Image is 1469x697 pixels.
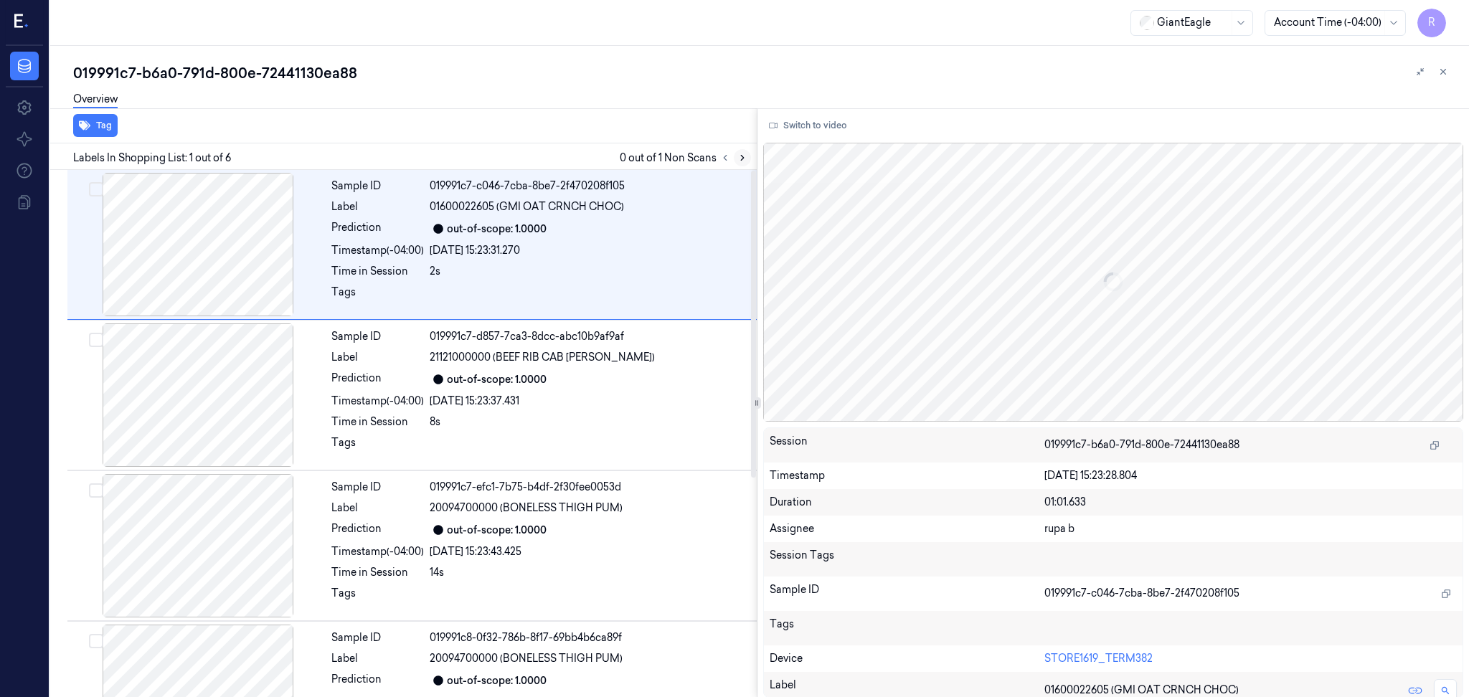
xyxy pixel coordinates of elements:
[430,199,624,214] span: 01600022605 (GMI OAT CRNCH CHOC)
[331,672,424,689] div: Prediction
[770,468,1044,483] div: Timestamp
[73,114,118,137] button: Tag
[770,582,1044,605] div: Sample ID
[1044,437,1239,452] span: 019991c7-b6a0-791d-800e-72441130ea88
[1044,651,1457,666] div: STORE1619_TERM382
[770,434,1044,457] div: Session
[331,179,424,194] div: Sample ID
[763,114,853,137] button: Switch to video
[447,673,547,688] div: out-of-scope: 1.0000
[447,222,547,237] div: out-of-scope: 1.0000
[1044,586,1239,601] span: 019991c7-c046-7cba-8be7-2f470208f105
[331,565,424,580] div: Time in Session
[447,523,547,538] div: out-of-scope: 1.0000
[430,565,748,580] div: 14s
[331,586,424,609] div: Tags
[430,329,748,344] div: 019991c7-d857-7ca3-8dcc-abc10b9af9af
[331,651,424,666] div: Label
[89,333,103,347] button: Select row
[73,63,1458,83] div: 019991c7-b6a0-791d-800e-72441130ea88
[430,350,655,365] span: 21121000000 (BEEF RIB CAB [PERSON_NAME])
[331,371,424,388] div: Prediction
[331,501,424,516] div: Label
[73,151,231,166] span: Labels In Shopping List: 1 out of 6
[331,220,424,237] div: Prediction
[331,285,424,308] div: Tags
[331,350,424,365] div: Label
[770,548,1044,571] div: Session Tags
[331,521,424,539] div: Prediction
[73,92,118,108] a: Overview
[331,544,424,559] div: Timestamp (-04:00)
[430,394,748,409] div: [DATE] 15:23:37.431
[331,199,424,214] div: Label
[770,495,1044,510] div: Duration
[447,372,547,387] div: out-of-scope: 1.0000
[620,149,751,166] span: 0 out of 1 Non Scans
[89,483,103,498] button: Select row
[89,182,103,196] button: Select row
[430,630,748,645] div: 019991c8-0f32-786b-8f17-69bb4b6ca89f
[430,414,748,430] div: 8s
[770,521,1044,536] div: Assignee
[430,544,748,559] div: [DATE] 15:23:43.425
[331,630,424,645] div: Sample ID
[331,264,424,279] div: Time in Session
[430,264,748,279] div: 2s
[770,651,1044,666] div: Device
[430,501,623,516] span: 20094700000 (BONELESS THIGH PUM)
[430,243,748,258] div: [DATE] 15:23:31.270
[331,414,424,430] div: Time in Session
[1417,9,1446,37] button: R
[1044,521,1457,536] div: rupa b
[430,179,748,194] div: 019991c7-c046-7cba-8be7-2f470208f105
[430,480,748,495] div: 019991c7-efc1-7b75-b4df-2f30fee0053d
[331,435,424,458] div: Tags
[331,480,424,495] div: Sample ID
[331,394,424,409] div: Timestamp (-04:00)
[89,634,103,648] button: Select row
[1044,495,1457,510] div: 01:01.633
[331,243,424,258] div: Timestamp (-04:00)
[430,651,623,666] span: 20094700000 (BONELESS THIGH PUM)
[770,617,1044,640] div: Tags
[331,329,424,344] div: Sample ID
[1044,468,1457,483] div: [DATE] 15:23:28.804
